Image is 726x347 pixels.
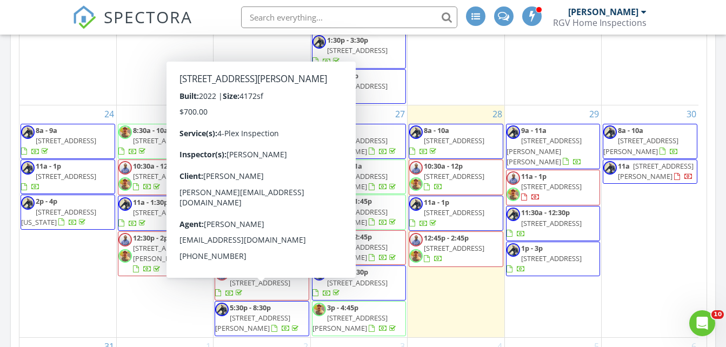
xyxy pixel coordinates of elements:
[603,161,617,175] img: gpjzplpgcnr3.png
[118,125,194,156] a: 8:30a - 10a [STREET_ADDRESS]
[312,196,398,226] a: 11:45a - 1:45p [STREET_ADDRESS][PERSON_NAME]
[215,161,229,175] img: gpjzplpgcnr3.png
[409,231,503,267] a: 12:45p - 2:45p [STREET_ADDRESS]
[118,124,212,159] a: 8:30a - 10a [STREET_ADDRESS]
[230,125,261,135] span: 8a - 9:30a
[424,243,484,253] span: [STREET_ADDRESS]
[19,105,116,337] td: Go to August 24, 2025
[521,218,582,228] span: [STREET_ADDRESS]
[312,195,406,230] a: 11:45a - 1:45p [STREET_ADDRESS][PERSON_NAME]
[506,242,600,277] a: 1p - 3p [STREET_ADDRESS]
[215,313,290,333] span: [STREET_ADDRESS][PERSON_NAME]
[684,105,698,123] a: Go to August 30, 2025
[521,182,582,191] span: [STREET_ADDRESS]
[521,243,543,253] span: 1p - 3p
[424,136,484,145] span: [STREET_ADDRESS]
[133,208,194,217] span: [STREET_ADDRESS]
[312,313,388,333] span: [STREET_ADDRESS][PERSON_NAME]
[327,81,388,91] span: [STREET_ADDRESS]
[21,124,115,159] a: 8a - 9a [STREET_ADDRESS]
[312,230,406,265] a: 12:30p - 2:45p [STREET_ADDRESS][PERSON_NAME]
[409,159,503,195] a: 10:30a - 12p [STREET_ADDRESS]
[241,6,457,28] input: Search everything...
[133,243,194,263] span: [STREET_ADDRESS][PERSON_NAME]
[230,242,290,252] span: [STREET_ADDRESS]
[133,197,168,207] span: 11a - 1:30p
[118,125,132,139] img: img_20250720_185139_380.jpg
[409,125,423,139] img: gpjzplpgcnr3.png
[507,208,520,221] img: gpjzplpgcnr3.png
[507,188,520,201] img: img_20250720_185139_380.jpg
[312,35,326,49] img: gpjzplpgcnr3.png
[507,243,582,273] a: 1p - 3p [STREET_ADDRESS]
[312,171,388,191] span: [STREET_ADDRESS][PERSON_NAME]
[214,105,310,337] td: Go to August 26, 2025
[133,161,172,171] span: 10:30a - 12p
[424,233,469,243] span: 12:45p - 2:45p
[506,124,600,169] a: 9a - 11a [STREET_ADDRESS][PERSON_NAME][PERSON_NAME]
[21,207,96,227] span: [STREET_ADDRESS][US_STATE]
[215,161,298,191] span: 14921 Aqualina Wy (lot 101), McAllen 78504
[296,105,310,123] a: Go to August 26, 2025
[409,233,423,246] img: profile_pic.jpg
[215,124,309,159] a: 8a - 9:30a [STREET_ADDRESS]
[230,232,265,242] span: 11:30a - 1p
[327,71,358,81] span: 4p - 5:30p
[618,125,643,135] span: 8a - 10a
[215,303,301,333] a: 5:30p - 8:30p [STREET_ADDRESS][PERSON_NAME]
[507,208,582,238] a: 11:30a - 12:30p [STREET_ADDRESS]
[199,105,213,123] a: Go to August 25, 2025
[603,124,697,159] a: 8a - 10a [STREET_ADDRESS][PERSON_NAME]
[312,69,406,104] a: 4p - 5:30p [STREET_ADDRESS]
[327,196,372,206] span: 11:45a - 1:45p
[603,159,697,184] a: 11a [STREET_ADDRESS][PERSON_NAME]
[424,161,484,191] a: 10:30a - 12p [STREET_ADDRESS]
[36,171,96,181] span: [STREET_ADDRESS]
[312,196,326,210] img: img_20250720_185139_380.jpg
[215,159,309,195] a: 10a - 12:30p 14921 Aqualina Wy (lot 101), McAllen 78504
[133,171,194,181] span: [STREET_ADDRESS]
[72,5,96,29] img: The Best Home Inspection Software - Spectora
[507,125,582,166] a: 9a - 11a [STREET_ADDRESS][PERSON_NAME][PERSON_NAME]
[133,233,194,274] a: 12:30p - 2p [STREET_ADDRESS][PERSON_NAME]
[102,105,116,123] a: Go to August 24, 2025
[312,303,326,316] img: img_20250720_185139_380.jpg
[506,206,600,241] a: 11:30a - 12:30p [STREET_ADDRESS]
[521,171,582,202] a: 11a - 1p [STREET_ADDRESS]
[230,136,290,145] span: [STREET_ADDRESS]
[215,232,229,245] img: profile_pic.jpg
[587,105,601,123] a: Go to August 29, 2025
[312,232,326,245] img: profile_pic.jpg
[409,161,423,175] img: profile_pic.jpg
[230,207,290,217] span: [STREET_ADDRESS]
[118,233,132,246] img: profile_pic.jpg
[327,232,372,242] span: 12:30p - 2:45p
[507,125,520,139] img: gpjzplpgcnr3.png
[36,161,61,171] span: 11a - 1p
[312,124,406,159] a: 8a - 10a [STREET_ADDRESS][PERSON_NAME]
[21,161,35,175] img: gpjzplpgcnr3.png
[215,303,229,316] img: gpjzplpgcnr3.png
[133,125,168,135] span: 8:30a - 10a
[490,105,504,123] a: Go to August 28, 2025
[21,195,115,230] a: 2p - 4p [STREET_ADDRESS][US_STATE]
[393,105,407,123] a: Go to August 27, 2025
[230,267,248,277] span: 1:15p
[327,125,352,135] span: 8a - 10a
[312,35,388,65] a: 1:30p - 3:30p [STREET_ADDRESS]
[312,125,398,156] a: 8a - 10a [STREET_ADDRESS][PERSON_NAME]
[327,278,388,288] span: [STREET_ADDRESS]
[118,159,212,195] a: 10:30a - 12p [STREET_ADDRESS]
[521,253,582,263] span: [STREET_ADDRESS]
[215,301,309,336] a: 5:30p - 8:30p [STREET_ADDRESS][PERSON_NAME]
[215,195,309,230] a: 10:30a - 12:30p [STREET_ADDRESS]
[215,196,290,226] a: 10:30a - 12:30p [STREET_ADDRESS]
[312,34,406,69] a: 1:30p - 3:30p [STREET_ADDRESS]
[215,267,229,281] img: profile_pic.jpg
[215,230,309,265] a: 11:30a - 1p [STREET_ADDRESS]
[118,197,194,228] a: 11a - 1:30p [STREET_ADDRESS]
[230,196,278,206] span: 10:30a - 12:30p
[133,233,168,243] span: 12:30p - 2p
[118,197,132,211] img: gpjzplpgcnr3.png
[327,303,358,312] span: 3p - 4:45p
